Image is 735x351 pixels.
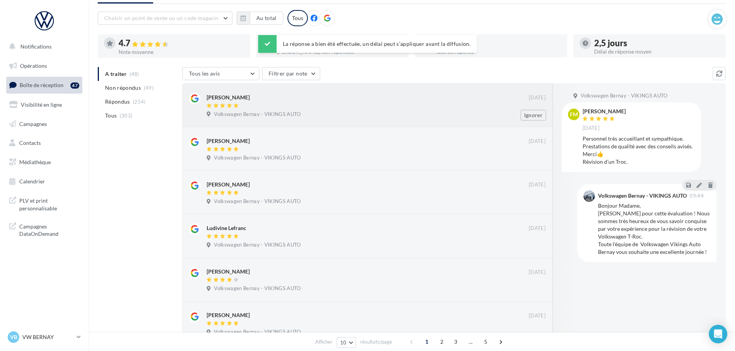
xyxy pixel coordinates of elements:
div: 84 % [436,39,561,47]
a: Médiathèque [5,154,84,170]
div: La réponse a bien été effectuée, un délai peut s’appliquer avant la diffusion. [258,35,477,53]
div: Ludivine Lefranc [207,224,246,232]
span: Campagnes [19,120,47,127]
span: Volkswagen Bernay - VIKINGS AUTO [214,198,301,205]
span: (49) [144,85,154,91]
span: Boîte de réception [20,82,63,88]
span: [DATE] [529,312,546,319]
span: 5 [479,336,492,348]
span: [DATE] [529,138,546,145]
div: Personnel très accueillant et sympathique. Prestations de qualité avec des conseils avisés. Merci... [583,135,695,166]
button: Ignorer [521,110,546,121]
span: ... [464,336,477,348]
a: Campagnes [5,116,84,132]
span: [DATE] [529,94,546,101]
span: [DATE] [529,269,546,276]
div: Taux de réponse [436,49,561,54]
div: [PERSON_NAME] [207,311,250,319]
div: [PERSON_NAME] [207,268,250,275]
span: (254) [133,99,146,105]
span: Volkswagen Bernay - VIKINGS AUTO [214,242,301,249]
button: Tous les avis [182,67,259,80]
span: PLV et print personnalisable [19,195,79,212]
span: [DATE] [529,225,546,232]
span: Tous [105,112,117,119]
span: résultats/page [360,338,392,346]
div: 2,5 jours [594,39,720,47]
span: Répondus [105,98,130,106]
span: Notifications [20,43,52,50]
a: Contacts [5,135,84,151]
span: Volkswagen Bernay - VIKINGS AUTO [214,155,301,161]
div: [PERSON_NAME] [207,181,250,188]
span: [DATE] [583,125,600,132]
a: VB VW BERNAY [6,330,82,344]
span: 10 [340,339,347,346]
button: 10 [337,337,356,348]
span: [DATE] [529,181,546,188]
button: Au total [250,12,283,25]
span: Volkswagen Bernay - VIKINGS AUTO [214,285,301,292]
a: Campagnes DataOnDemand [5,218,84,241]
span: Opérations [20,62,47,69]
span: Choisir un point de vente ou un code magasin [104,15,218,21]
a: PLV et print personnalisable [5,192,84,215]
span: Volkswagen Bernay - VIKINGS AUTO [581,92,667,99]
a: Opérations [5,58,84,74]
div: Délai de réponse moyen [594,49,720,54]
span: Volkswagen Bernay - VIKINGS AUTO [214,329,301,336]
span: Campagnes DataOnDemand [19,221,79,238]
span: 3 [449,336,462,348]
button: Filtrer par note [262,67,320,80]
button: Au total [237,12,283,25]
div: [PERSON_NAME] [207,137,250,145]
div: Open Intercom Messenger [709,325,727,343]
div: [PERSON_NAME] [207,94,250,101]
a: Boîte de réception47 [5,77,84,93]
span: 1 [421,336,433,348]
span: Volkswagen Bernay - VIKINGS AUTO [214,111,301,118]
div: Tous [287,10,308,26]
span: Calendrier [19,178,45,185]
p: VW BERNAY [22,333,73,341]
span: Non répondus [105,84,141,92]
div: 47 [70,82,79,89]
div: [PERSON_NAME] [583,109,626,114]
span: Médiathèque [19,159,51,165]
span: Visibilité en ligne [21,101,62,108]
span: Tous les avis [189,70,220,77]
span: VB [10,333,17,341]
div: Volkswagen Bernay - VIKINGS AUTO [598,193,687,198]
div: Bonjour Madame, [PERSON_NAME] pour cette évaluation ! Nous sommes très heureux de vous savoir con... [598,202,710,256]
span: (303) [120,113,133,119]
a: Visibilité en ligne [5,97,84,113]
div: 4.7 [119,39,244,48]
button: Notifications [5,39,81,55]
span: 2 [436,336,448,348]
span: 09:44 [690,193,704,198]
span: Contacts [19,139,41,146]
span: Afficher [315,338,332,346]
div: Note moyenne [119,49,244,55]
a: Calendrier [5,173,84,190]
span: FM [570,111,578,118]
button: Choisir un point de vente ou un code magasin [98,12,232,25]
